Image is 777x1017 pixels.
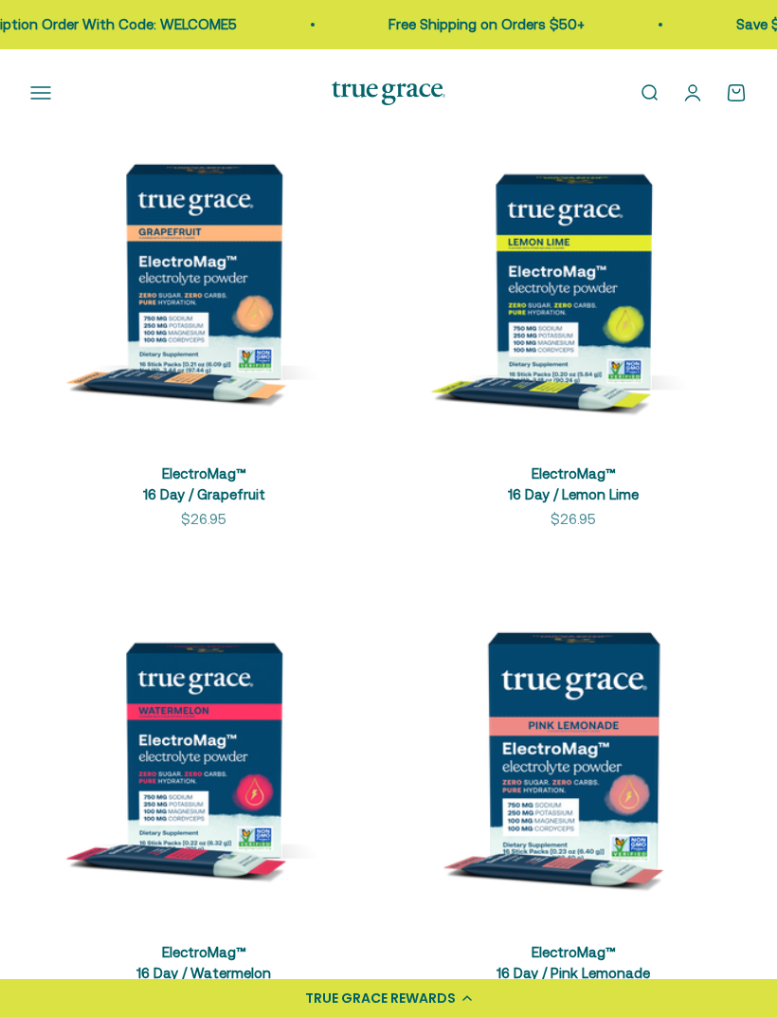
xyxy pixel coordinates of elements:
img: ElectroMag™ [400,99,747,445]
div: TRUE GRACE REWARDS [305,989,456,1008]
img: ElectroMag™ [30,577,377,924]
a: ElectroMag™16 Day / Pink Lemonade [497,945,650,983]
img: ElectroMag™ [400,577,747,924]
img: ElectroMag™ [30,99,377,445]
a: Free Shipping on Orders $50+ [377,16,573,32]
sale-price: $26.95 [181,509,226,532]
a: ElectroMag™16 Day / Grapefruit [143,466,265,504]
a: ElectroMag™16 Day / Watermelon [136,945,271,983]
sale-price: $26.95 [551,509,596,532]
a: ElectroMag™16 Day / Lemon Lime [508,466,639,504]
